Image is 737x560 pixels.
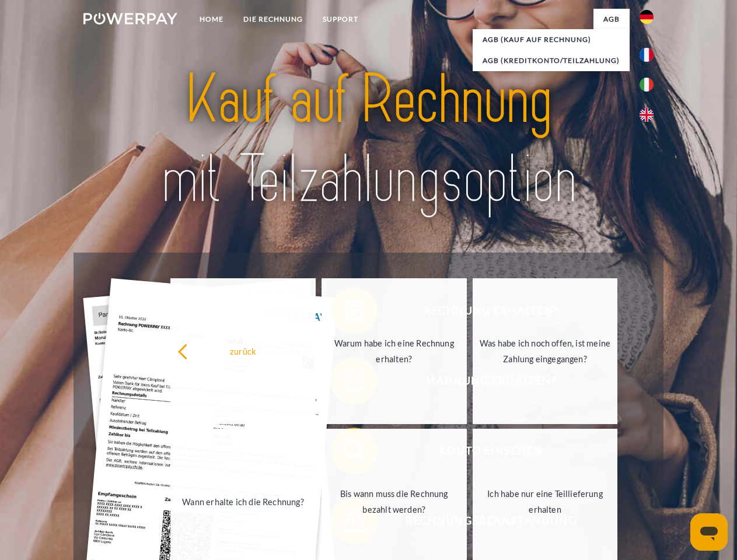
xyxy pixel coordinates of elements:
img: en [640,108,654,122]
div: zurück [177,343,309,359]
div: Was habe ich noch offen, ist meine Zahlung eingegangen? [480,335,611,367]
div: Bis wann muss die Rechnung bezahlt werden? [329,486,460,517]
a: AGB (Kauf auf Rechnung) [473,29,630,50]
a: agb [593,9,630,30]
img: de [640,10,654,24]
div: Ich habe nur eine Teillieferung erhalten [480,486,611,517]
div: Warum habe ich eine Rechnung erhalten? [329,335,460,367]
img: logo-powerpay-white.svg [83,13,177,24]
img: fr [640,48,654,62]
a: SUPPORT [313,9,368,30]
a: Was habe ich noch offen, ist meine Zahlung eingegangen? [473,278,618,424]
iframe: Schaltfläche zum Öffnen des Messaging-Fensters [690,513,728,551]
img: title-powerpay_de.svg [111,56,626,223]
a: Home [190,9,233,30]
a: DIE RECHNUNG [233,9,313,30]
a: AGB (Kreditkonto/Teilzahlung) [473,50,630,71]
div: Wann erhalte ich die Rechnung? [177,494,309,509]
img: it [640,78,654,92]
